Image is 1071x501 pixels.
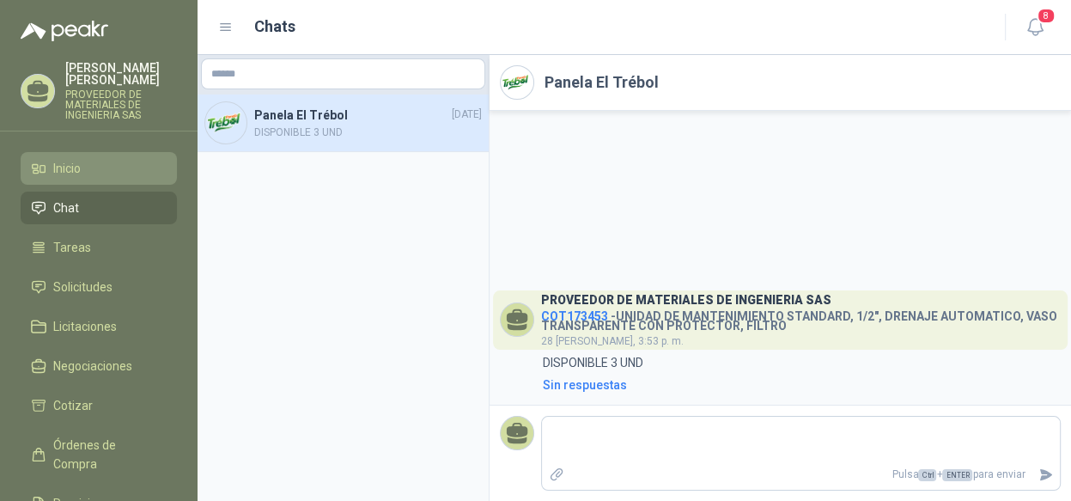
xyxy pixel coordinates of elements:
h3: PROVEEDOR DE MATERIALES DE INGENIERIA SAS [541,296,831,305]
span: Ctrl [918,469,936,481]
a: Solicitudes [21,271,177,303]
h4: Panela El Trébol [254,106,448,125]
p: PROVEEDOR DE MATERIALES DE INGENIERIA SAS [65,89,177,120]
a: Licitaciones [21,310,177,343]
button: Enviar [1031,460,1060,490]
span: Chat [53,199,79,217]
h2: Panela El Trébol [545,70,659,95]
span: COT173453 [541,309,608,323]
span: DISPONIBLE 3 UND [254,125,482,141]
a: Tareas [21,231,177,264]
span: Solicitudes [53,278,113,296]
span: Negociaciones [53,357,132,376]
p: [PERSON_NAME] [PERSON_NAME] [65,62,177,86]
a: Company LogoPanela El Trébol[DATE]DISPONIBLE 3 UND [198,95,489,152]
a: Negociaciones [21,350,177,382]
span: ENTER [942,469,972,481]
a: Inicio [21,152,177,185]
h4: - UNIDAD DE MANTENIMIENTO STANDARD, 1/2", DRENAJE AUTOMATICO, VASO TRANSPARENTE CON PROTECTOR, FI... [541,305,1061,331]
button: 8 [1019,12,1050,43]
h1: Chats [254,15,295,39]
span: Licitaciones [53,317,117,336]
span: 8 [1037,8,1056,24]
p: DISPONIBLE 3 UND [543,353,643,372]
span: Cotizar [53,396,93,415]
img: Logo peakr [21,21,108,41]
div: Sin respuestas [543,376,627,394]
p: Pulsa + para enviar [571,460,1032,490]
img: Company Logo [501,66,533,99]
span: Órdenes de Compra [53,436,161,474]
span: Tareas [53,238,91,257]
a: Cotizar [21,389,177,422]
span: 28 [PERSON_NAME], 3:53 p. m. [541,335,684,347]
a: Sin respuestas [539,376,1061,394]
span: [DATE] [452,107,482,123]
img: Company Logo [205,102,246,144]
label: Adjuntar archivos [542,460,571,490]
a: Órdenes de Compra [21,429,177,480]
a: Chat [21,192,177,224]
span: Inicio [53,159,81,178]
